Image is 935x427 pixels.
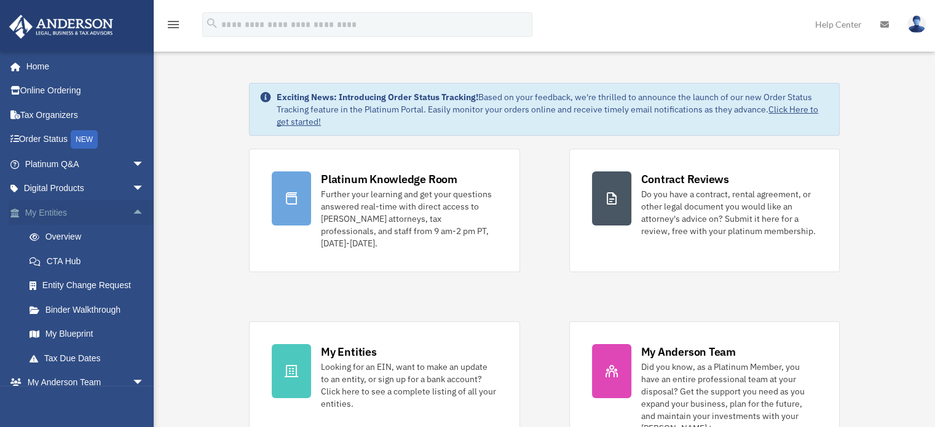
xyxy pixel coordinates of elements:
[17,249,163,273] a: CTA Hub
[166,22,181,32] a: menu
[6,15,117,39] img: Anderson Advisors Platinum Portal
[17,273,163,298] a: Entity Change Request
[132,200,157,225] span: arrow_drop_up
[9,200,163,225] a: My Entitiesarrow_drop_up
[9,54,157,79] a: Home
[17,297,163,322] a: Binder Walkthrough
[277,91,829,128] div: Based on your feedback, we're thrilled to announce the launch of our new Order Status Tracking fe...
[71,130,98,149] div: NEW
[9,370,163,395] a: My Anderson Teamarrow_drop_down
[321,361,497,410] div: Looking for an EIN, want to make an update to an entity, or sign up for a bank account? Click her...
[641,344,736,359] div: My Anderson Team
[641,171,729,187] div: Contract Reviews
[9,127,163,152] a: Order StatusNEW
[132,176,157,202] span: arrow_drop_down
[277,92,478,103] strong: Exciting News: Introducing Order Status Tracking!
[641,188,817,237] div: Do you have a contract, rental agreement, or other legal document you would like an attorney's ad...
[9,79,163,103] a: Online Ordering
[321,344,376,359] div: My Entities
[205,17,219,30] i: search
[9,176,163,201] a: Digital Productsarrow_drop_down
[132,370,157,396] span: arrow_drop_down
[277,104,818,127] a: Click Here to get started!
[9,103,163,127] a: Tax Organizers
[166,17,181,32] i: menu
[321,171,457,187] div: Platinum Knowledge Room
[321,188,497,249] div: Further your learning and get your questions answered real-time with direct access to [PERSON_NAM...
[569,149,840,272] a: Contract Reviews Do you have a contract, rental agreement, or other legal document you would like...
[17,322,163,347] a: My Blueprint
[907,15,926,33] img: User Pic
[17,225,163,249] a: Overview
[9,152,163,176] a: Platinum Q&Aarrow_drop_down
[249,149,519,272] a: Platinum Knowledge Room Further your learning and get your questions answered real-time with dire...
[17,346,163,370] a: Tax Due Dates
[132,152,157,177] span: arrow_drop_down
